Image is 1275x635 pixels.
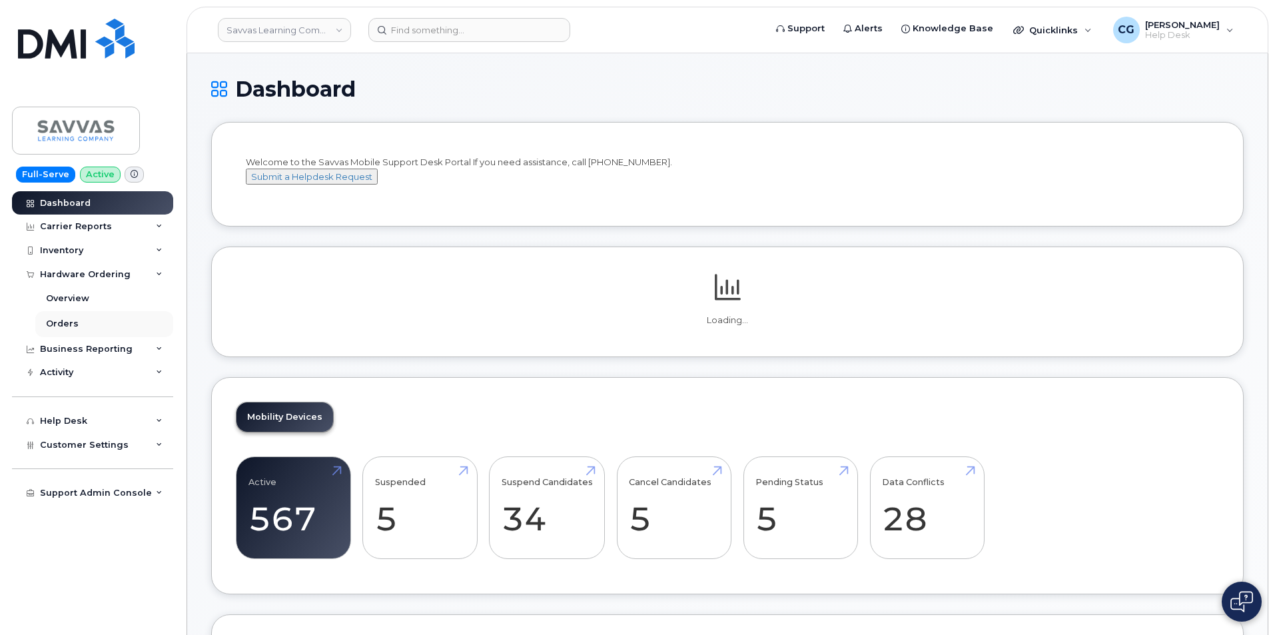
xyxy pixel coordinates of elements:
a: Suspended 5 [375,464,465,552]
div: Welcome to the Savvas Mobile Support Desk Portal If you need assistance, call [PHONE_NUMBER]. [246,156,1209,197]
a: Suspend Candidates 34 [502,464,593,552]
a: Active 567 [248,464,338,552]
a: Mobility Devices [236,402,333,432]
button: Submit a Helpdesk Request [246,169,378,185]
img: Open chat [1230,591,1253,612]
a: Submit a Helpdesk Request [246,171,378,182]
h1: Dashboard [211,77,1244,101]
a: Pending Status 5 [755,464,845,552]
a: Cancel Candidates 5 [629,464,719,552]
p: Loading... [236,315,1219,326]
a: Data Conflicts 28 [882,464,972,552]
